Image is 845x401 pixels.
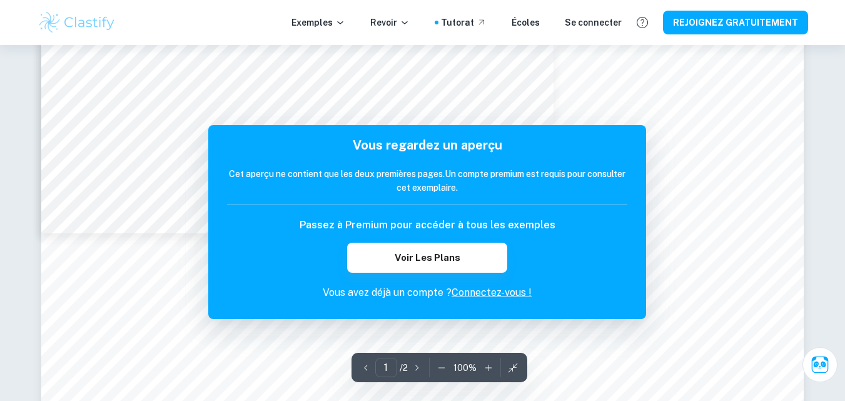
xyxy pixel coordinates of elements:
button: Aide et commentaires [632,12,653,33]
font: Vous regardez un aperçu [353,138,502,153]
font: Se connecter [565,18,622,28]
font: Un compte premium est requis pour consulter cet exemplaire. [397,169,625,193]
font: Voir les plans [395,252,460,263]
a: Se connecter [565,16,622,29]
img: Logo Clastify [38,10,117,35]
font: Exemples [291,18,333,28]
font: Passez à Premium pour accéder à tous les exemples [300,219,555,231]
font: % [468,363,477,373]
font: / [400,363,403,373]
font: 100 [453,363,468,373]
button: Voir les plans [347,243,507,273]
font: Revoir [370,18,397,28]
font: Vous avez déjà un compte ? [323,287,452,298]
font: 2 [403,363,408,373]
font: Tutorat [441,18,474,28]
font: Écoles [512,18,540,28]
button: Demandez à Clai [802,347,837,382]
a: Tutorat [441,16,487,29]
font: Cet aperçu ne contient que les deux premières pages. [229,169,445,179]
a: Écoles [512,16,540,29]
button: REJOIGNEZ GRATUITEMENT [663,11,808,34]
a: Connectez-vous ! [452,287,532,298]
font: REJOIGNEZ GRATUITEMENT [673,18,798,28]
